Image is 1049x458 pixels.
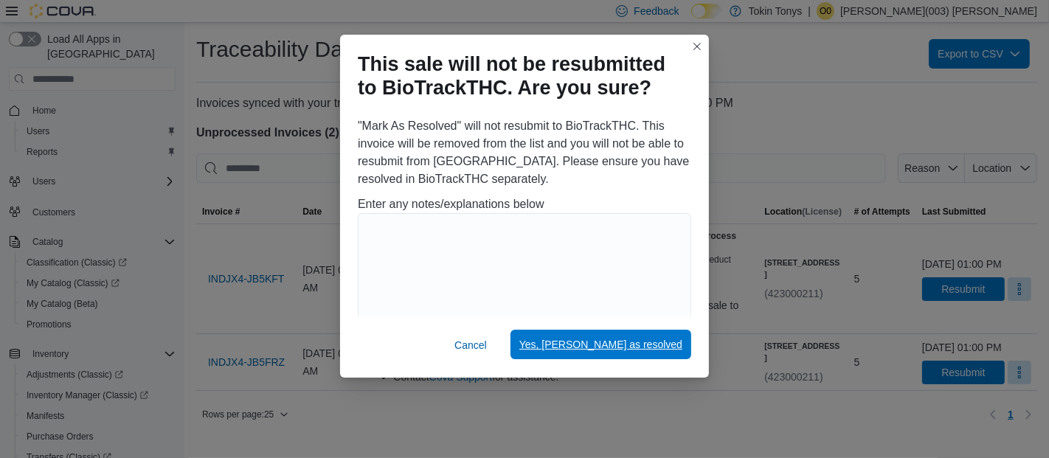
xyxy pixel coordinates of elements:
[358,195,691,329] div: Enter any notes/explanations below
[688,38,706,55] button: Closes this modal window
[358,52,679,100] h1: This sale will not be resubmitted to BioTrackTHC. Are you sure?
[510,330,691,359] button: Yes, [PERSON_NAME] as resolved
[454,338,487,353] span: Cancel
[449,330,493,360] button: Cancel
[358,117,691,329] div: "Mark As Resolved" will not resubmit to BioTrackTHC. This invoice will be removed from the list a...
[519,337,682,352] span: Yes, [PERSON_NAME] as resolved
[443,330,499,360] button: Cancel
